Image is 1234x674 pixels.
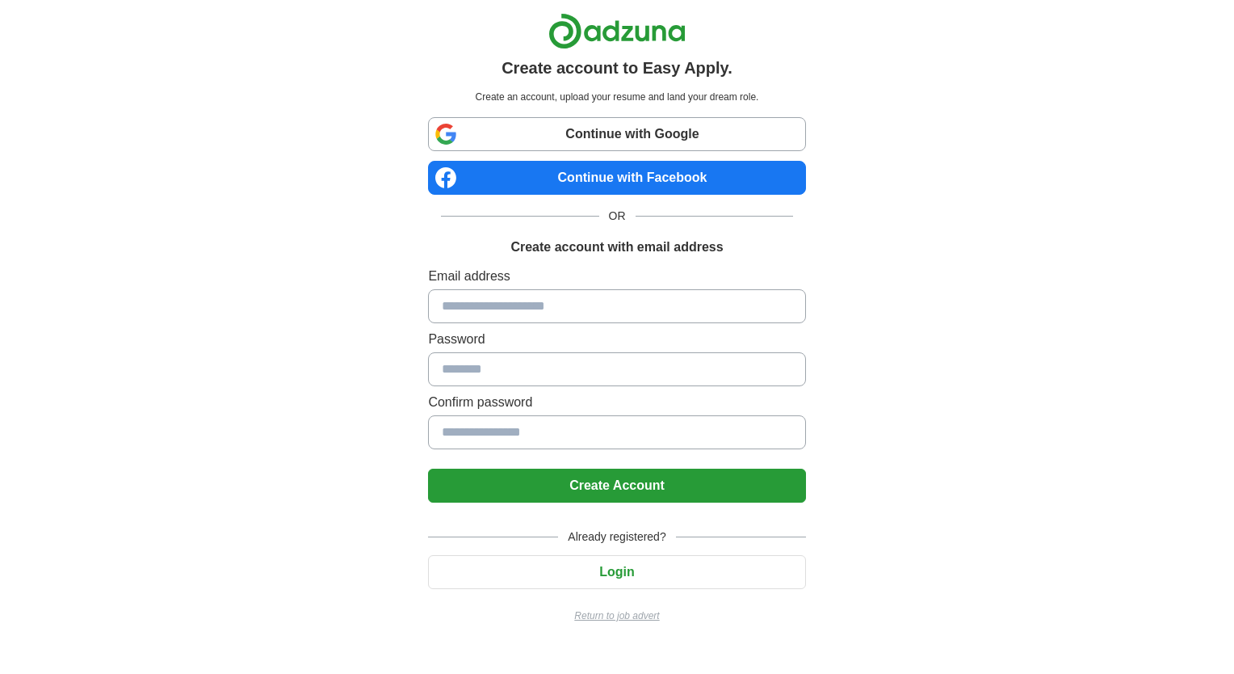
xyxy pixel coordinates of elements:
a: Continue with Google [428,117,805,151]
img: Adzuna logo [548,13,686,49]
a: Return to job advert [428,609,805,623]
h1: Create account to Easy Apply. [502,56,732,80]
h1: Create account with email address [510,238,723,257]
span: OR [599,208,636,225]
a: Continue with Facebook [428,161,805,195]
label: Confirm password [428,393,805,412]
span: Already registered? [558,529,675,546]
label: Email address [428,267,805,286]
button: Create Account [428,469,805,503]
a: Login [428,565,805,579]
label: Password [428,330,805,349]
button: Login [428,555,805,589]
p: Create an account, upload your resume and land your dream role. [431,90,802,104]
